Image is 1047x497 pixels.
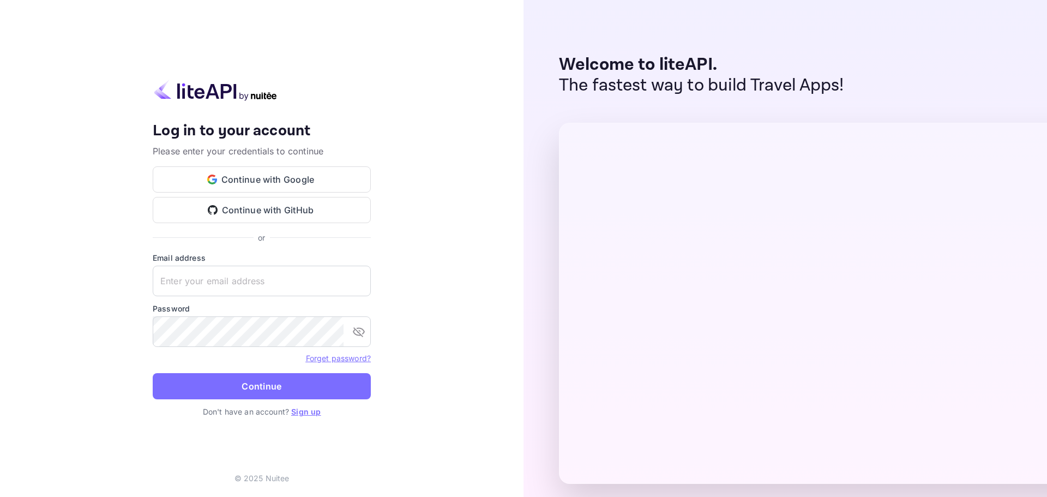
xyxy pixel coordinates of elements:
label: Password [153,303,371,314]
a: Forget password? [306,352,371,363]
p: Don't have an account? [153,406,371,417]
a: Sign up [291,407,321,416]
button: Continue with GitHub [153,197,371,223]
p: Welcome to liteAPI. [559,55,844,75]
p: Please enter your credentials to continue [153,145,371,158]
a: Forget password? [306,354,371,363]
p: or [258,232,265,243]
label: Email address [153,252,371,264]
p: The fastest way to build Travel Apps! [559,75,844,96]
button: Continue with Google [153,166,371,193]
button: toggle password visibility [348,321,370,343]
input: Enter your email address [153,266,371,296]
h4: Log in to your account [153,122,371,141]
p: © 2025 Nuitee [234,472,290,484]
img: liteapi [153,80,278,101]
button: Continue [153,373,371,399]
